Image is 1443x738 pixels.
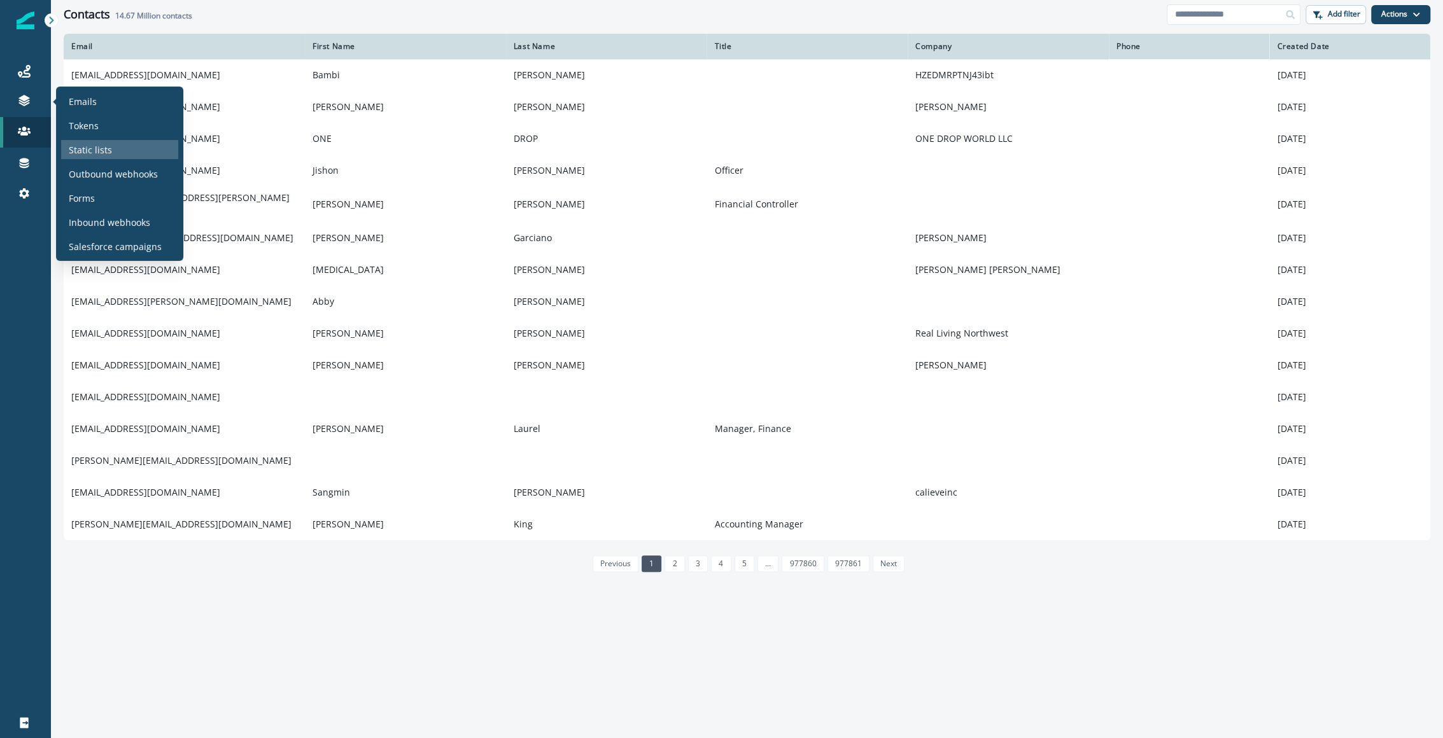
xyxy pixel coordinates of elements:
[1277,359,1423,372] p: [DATE]
[64,91,305,123] td: [EMAIL_ADDRESS][DOMAIN_NAME]
[64,349,305,381] td: [EMAIL_ADDRESS][DOMAIN_NAME]
[305,286,506,317] td: Abby
[908,477,1109,508] td: calieveinc
[64,59,1430,91] a: [EMAIL_ADDRESS][DOMAIN_NAME]Bambi[PERSON_NAME]HZEDMRPTNJ43ibt[DATE]
[506,123,707,155] td: DROP
[64,381,1430,413] a: [EMAIL_ADDRESS][DOMAIN_NAME][DATE]
[714,41,900,52] div: Title
[1277,391,1423,403] p: [DATE]
[873,555,905,572] a: Next page
[61,140,178,159] a: Static lists
[506,222,707,254] td: Garciano
[305,477,506,508] td: Sangmin
[64,317,305,349] td: [EMAIL_ADDRESS][DOMAIN_NAME]
[61,92,178,111] a: Emails
[305,59,506,91] td: Bambi
[61,212,178,232] a: Inbound webhooks
[64,317,1430,349] a: [EMAIL_ADDRESS][DOMAIN_NAME][PERSON_NAME][PERSON_NAME]Real Living Northwest[DATE]
[1277,132,1423,145] p: [DATE]
[69,143,112,157] p: Static lists
[1371,5,1430,24] button: Actions
[1277,101,1423,113] p: [DATE]
[64,508,1430,540] a: [PERSON_NAME][EMAIL_ADDRESS][DOMAIN_NAME][PERSON_NAME]KingAccounting Manager[DATE]
[305,349,506,381] td: [PERSON_NAME]
[313,41,498,52] div: First Name
[64,8,110,22] h1: Contacts
[908,349,1109,381] td: [PERSON_NAME]
[1277,327,1423,340] p: [DATE]
[506,349,707,381] td: [PERSON_NAME]
[305,254,506,286] td: [MEDICAL_DATA]
[1328,10,1360,18] p: Add filter
[827,555,869,572] a: Page 977861
[64,413,1430,445] a: [EMAIL_ADDRESS][DOMAIN_NAME][PERSON_NAME]LaurelManager, Finance[DATE]
[1277,198,1423,211] p: [DATE]
[305,186,506,222] td: [PERSON_NAME]
[735,555,754,572] a: Page 5
[64,508,305,540] td: [PERSON_NAME][EMAIL_ADDRESS][DOMAIN_NAME]
[1306,5,1366,24] button: Add filter
[908,254,1109,286] td: [PERSON_NAME] [PERSON_NAME]
[1277,164,1423,177] p: [DATE]
[64,254,1430,286] a: [EMAIL_ADDRESS][DOMAIN_NAME][MEDICAL_DATA][PERSON_NAME][PERSON_NAME] [PERSON_NAME][DATE]
[506,254,707,286] td: [PERSON_NAME]
[305,413,506,445] td: [PERSON_NAME]
[305,317,506,349] td: [PERSON_NAME]
[69,216,150,229] p: Inbound webhooks
[64,155,305,186] td: [EMAIL_ADDRESS][DOMAIN_NAME]
[64,286,305,317] td: [EMAIL_ADDRESS][PERSON_NAME][DOMAIN_NAME]
[61,188,178,207] a: Forms
[1277,295,1423,308] p: [DATE]
[64,186,305,222] td: [PERSON_NAME][EMAIL_ADDRESS][PERSON_NAME][DOMAIN_NAME]
[506,186,707,222] td: [PERSON_NAME]
[69,167,158,181] p: Outbound webhooks
[1277,41,1423,52] div: Created Date
[17,11,34,29] img: Inflection
[1277,486,1423,499] p: [DATE]
[1277,69,1423,81] p: [DATE]
[64,222,305,254] td: [DOMAIN_NAME][EMAIL_ADDRESS][DOMAIN_NAME]
[64,445,305,477] td: [PERSON_NAME][EMAIL_ADDRESS][DOMAIN_NAME]
[64,254,305,286] td: [EMAIL_ADDRESS][DOMAIN_NAME]
[506,317,707,349] td: [PERSON_NAME]
[64,59,305,91] td: [EMAIL_ADDRESS][DOMAIN_NAME]
[305,123,506,155] td: ONE
[64,286,1430,317] a: [EMAIL_ADDRESS][PERSON_NAME][DOMAIN_NAME]Abby[PERSON_NAME][DATE]
[61,164,178,183] a: Outbound webhooks
[64,349,1430,381] a: [EMAIL_ADDRESS][DOMAIN_NAME][PERSON_NAME][PERSON_NAME][PERSON_NAME][DATE]
[514,41,700,52] div: Last Name
[69,119,99,132] p: Tokens
[506,286,707,317] td: [PERSON_NAME]
[64,186,1430,222] a: [PERSON_NAME][EMAIL_ADDRESS][PERSON_NAME][DOMAIN_NAME][PERSON_NAME][PERSON_NAME]Financial Control...
[642,555,661,572] a: Page 1 is your current page
[64,381,305,413] td: [EMAIL_ADDRESS][DOMAIN_NAME]
[506,59,707,91] td: [PERSON_NAME]
[714,422,900,435] p: Manager, Finance
[64,477,1430,508] a: [EMAIL_ADDRESS][DOMAIN_NAME]Sangmin[PERSON_NAME]calieveinc[DATE]
[589,555,905,572] ul: Pagination
[64,445,1430,477] a: [PERSON_NAME][EMAIL_ADDRESS][DOMAIN_NAME][DATE]
[69,191,95,205] p: Forms
[61,116,178,135] a: Tokens
[506,413,707,445] td: Laurel
[64,123,305,155] td: [EMAIL_ADDRESS][DOMAIN_NAME]
[908,91,1109,123] td: [PERSON_NAME]
[115,11,192,20] h2: contacts
[506,155,707,186] td: [PERSON_NAME]
[711,555,731,572] a: Page 4
[1277,263,1423,276] p: [DATE]
[506,91,707,123] td: [PERSON_NAME]
[1277,518,1423,531] p: [DATE]
[1277,232,1423,244] p: [DATE]
[1116,41,1262,52] div: Phone
[305,222,506,254] td: [PERSON_NAME]
[69,240,162,253] p: Salesforce campaigns
[908,123,1109,155] td: ONE DROP WORLD LLC
[305,91,506,123] td: [PERSON_NAME]
[305,508,506,540] td: [PERSON_NAME]
[714,518,900,531] p: Accounting Manager
[665,555,684,572] a: Page 2
[71,41,297,52] div: Email
[757,555,778,572] a: Jump forward
[714,164,900,177] p: Officer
